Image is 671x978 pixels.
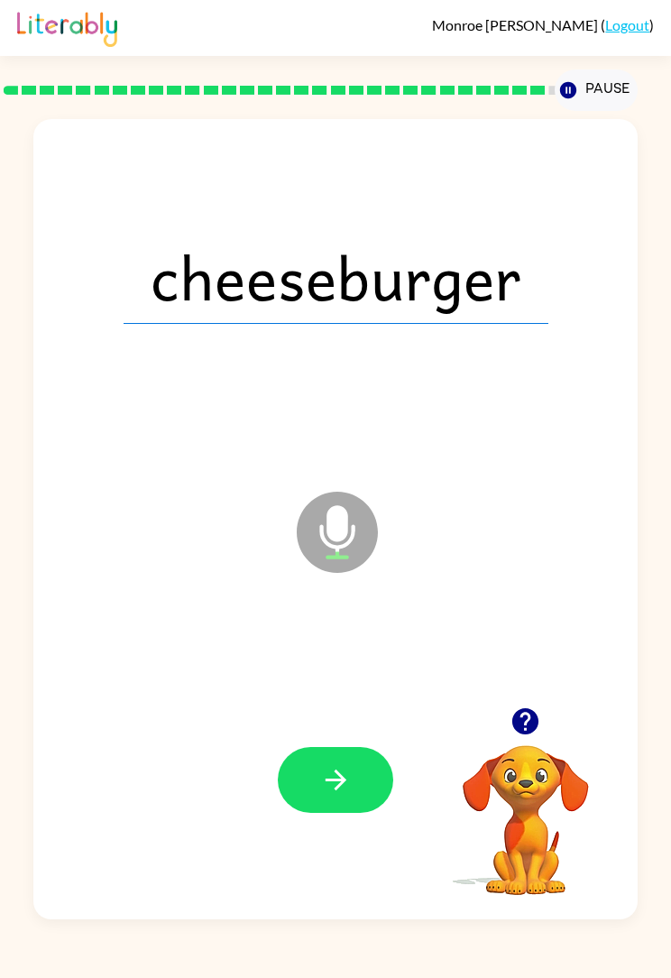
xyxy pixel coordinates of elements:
span: Monroe [PERSON_NAME] [432,16,601,33]
a: Logout [605,16,649,33]
video: Your browser must support playing .mp4 files to use Literably. Please try using another browser. [436,717,616,898]
span: cheeseburger [124,230,548,324]
button: Pause [555,69,638,111]
div: ( ) [432,16,654,33]
img: Literably [17,7,117,47]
